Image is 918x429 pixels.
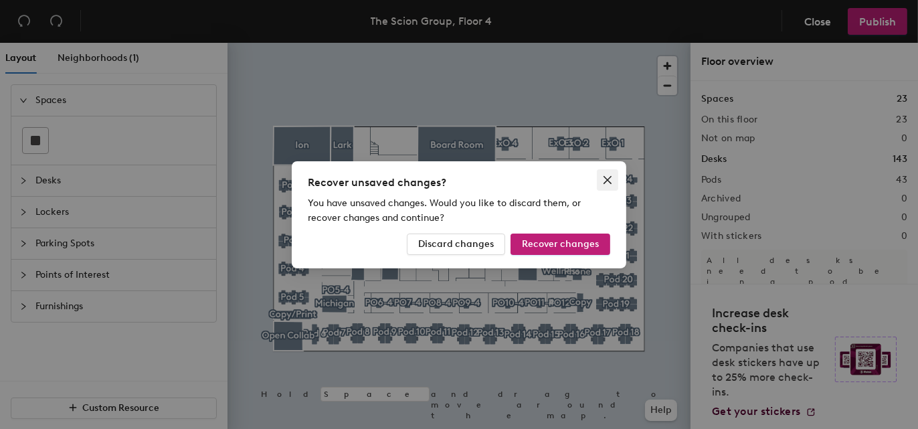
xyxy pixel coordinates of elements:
button: Close [597,169,618,191]
button: Discard changes [407,234,505,255]
div: Recover unsaved changes? [308,175,610,191]
span: Discard changes [418,238,494,250]
button: Recover changes [511,234,610,255]
span: close [602,175,613,185]
span: You have unsaved changes. Would you like to discard them, or recover changes and continue? [308,197,581,224]
span: Recover changes [522,238,599,250]
span: Close [597,175,618,185]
